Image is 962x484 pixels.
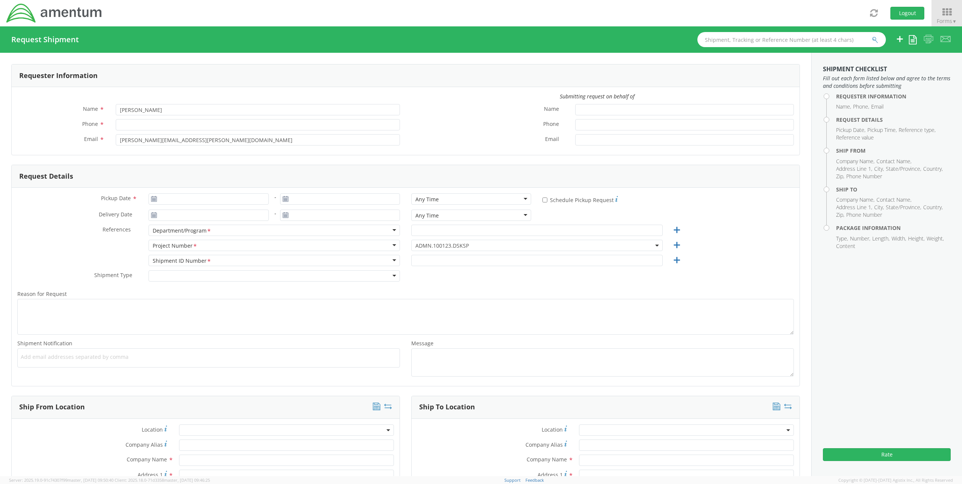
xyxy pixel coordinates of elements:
[937,17,957,25] span: Forms
[836,173,844,180] li: Zip
[99,211,132,219] span: Delivery Date
[542,426,563,433] span: Location
[836,165,872,173] li: Address Line 1
[876,196,911,204] li: Contact Name
[415,196,439,203] div: Any Time
[836,187,951,192] h4: Ship To
[153,242,198,250] div: Project Number
[138,471,163,478] span: Address 1
[697,32,886,47] input: Shipment, Tracking or Reference Number (at least 4 chars)
[836,103,851,110] li: Name
[101,195,131,202] span: Pickup Date
[836,158,875,165] li: Company Name
[544,105,559,114] span: Name
[823,66,951,73] h3: Shipment Checklist
[542,195,618,204] label: Schedule Pickup Request
[952,18,957,25] span: ▼
[504,477,521,483] a: Support
[543,120,559,129] span: Phone
[9,477,113,483] span: Server: 2025.19.0-91c74307f99
[836,93,951,99] h4: Requester Information
[525,441,563,448] span: Company Alias
[11,35,79,44] h4: Request Shipment
[419,403,475,411] h3: Ship To Location
[538,471,563,478] span: Address 1
[19,403,85,411] h3: Ship From Location
[17,340,72,347] span: Shipment Notification
[886,165,921,173] li: State/Province
[874,204,884,211] li: City
[411,340,434,347] span: Message
[21,353,397,361] span: Add email addresses separated by comma
[153,227,211,235] div: Department/Program
[886,204,921,211] li: State/Province
[836,134,874,141] li: Reference value
[927,235,944,242] li: Weight
[836,148,951,153] h4: Ship From
[545,135,559,144] span: Email
[164,477,210,483] span: master, [DATE] 09:46:25
[867,126,897,134] li: Pickup Time
[923,204,943,211] li: Country
[411,240,663,251] span: ADMN.100123.DSKSP
[836,126,865,134] li: Pickup Date
[19,173,73,180] h3: Request Details
[560,93,634,100] i: Submitting request on behalf of
[899,126,936,134] li: Reference type
[876,158,911,165] li: Contact Name
[126,441,163,448] span: Company Alias
[415,242,659,249] span: ADMN.100123.DSKSP
[823,448,951,461] button: Rate
[838,477,953,483] span: Copyright © [DATE]-[DATE] Agistix Inc., All Rights Reserved
[836,204,872,211] li: Address Line 1
[103,226,131,233] span: References
[836,242,855,250] li: Content
[908,235,925,242] li: Height
[874,165,884,173] li: City
[836,196,875,204] li: Company Name
[17,290,67,297] span: Reason for Request
[836,211,844,219] li: Zip
[846,173,882,180] li: Phone Number
[6,3,103,24] img: dyn-intl-logo-049831509241104b2a82.png
[850,235,870,242] li: Number
[415,212,439,219] div: Any Time
[115,477,210,483] span: Client: 2025.18.0-71d3358
[527,456,567,463] span: Company Name
[19,72,98,80] h3: Requester Information
[823,75,951,90] span: Fill out each form listed below and agree to the terms and conditions before submitting
[82,120,98,127] span: Phone
[83,105,98,112] span: Name
[542,198,547,202] input: Schedule Pickup Request
[871,103,884,110] li: Email
[836,235,848,242] li: Type
[836,225,951,231] h4: Package Information
[127,456,167,463] span: Company Name
[84,135,98,142] span: Email
[923,165,943,173] li: Country
[853,103,869,110] li: Phone
[525,477,544,483] a: Feedback
[846,211,882,219] li: Phone Number
[142,426,163,433] span: Location
[892,235,906,242] li: Width
[153,257,211,265] div: Shipment ID Number
[94,271,132,280] span: Shipment Type
[836,117,951,123] h4: Request Details
[872,235,890,242] li: Length
[67,477,113,483] span: master, [DATE] 09:50:40
[890,7,924,20] button: Logout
